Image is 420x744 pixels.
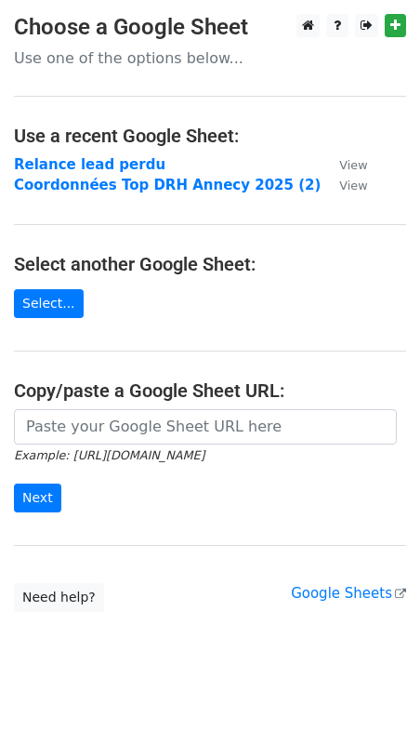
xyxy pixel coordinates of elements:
[321,177,367,193] a: View
[14,583,104,612] a: Need help?
[14,448,204,462] small: Example: [URL][DOMAIN_NAME]
[339,158,367,172] small: View
[14,379,406,402] h4: Copy/paste a Google Sheet URL:
[14,177,321,193] a: Coordonnées Top DRH Annecy 2025 (2)
[291,585,406,602] a: Google Sheets
[14,409,397,445] input: Paste your Google Sheet URL here
[14,484,61,512] input: Next
[14,14,406,41] h3: Choose a Google Sheet
[339,179,367,193] small: View
[14,48,406,68] p: Use one of the options below...
[14,156,165,173] a: Relance lead perdu
[14,253,406,275] h4: Select another Google Sheet:
[14,289,84,318] a: Select...
[321,156,367,173] a: View
[14,125,406,147] h4: Use a recent Google Sheet:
